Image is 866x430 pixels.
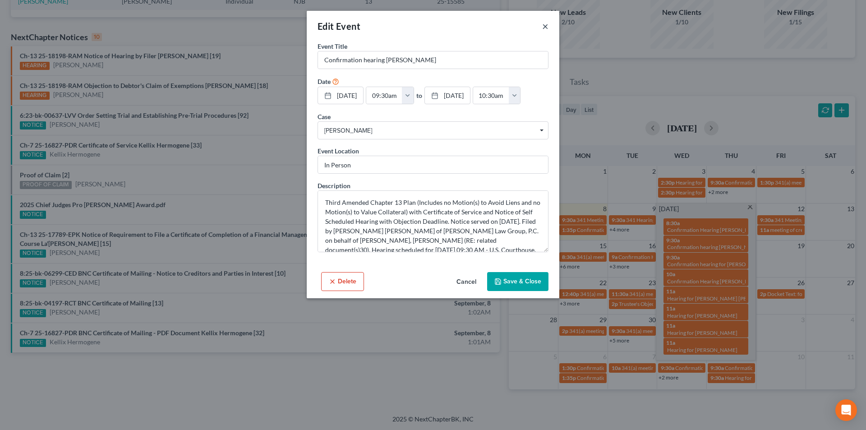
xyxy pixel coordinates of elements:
input: -- : -- [366,87,402,104]
label: Date [318,77,331,86]
button: Save & Close [487,272,548,291]
label: Description [318,181,350,190]
button: Cancel [449,273,484,291]
span: Event Title [318,42,347,50]
input: Enter location... [318,156,548,173]
label: Event Location [318,146,359,156]
div: Open Intercom Messenger [835,399,857,421]
a: [DATE] [318,87,363,104]
span: Select box activate [318,121,548,139]
button: × [542,21,548,32]
input: Enter event name... [318,51,548,69]
input: -- : -- [473,87,509,104]
a: [DATE] [425,87,470,104]
label: to [416,91,422,100]
button: Delete [321,272,364,291]
label: Case [318,112,331,121]
span: [PERSON_NAME] [324,126,542,135]
span: Edit Event [318,21,360,32]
